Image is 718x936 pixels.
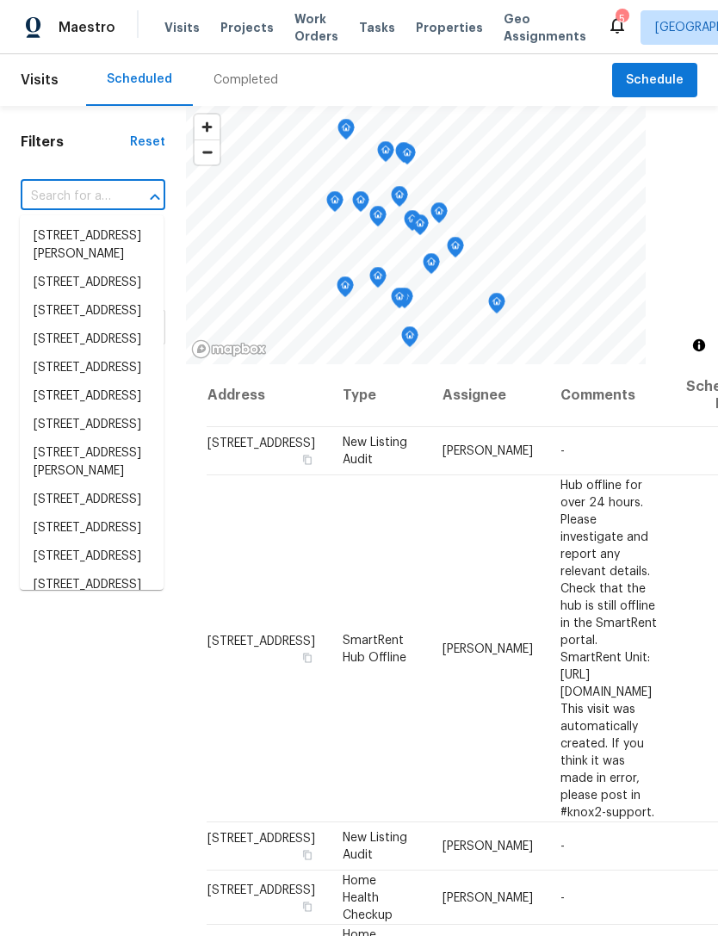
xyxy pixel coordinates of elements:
div: Map marker [404,210,421,237]
button: Copy Address [300,452,315,468]
span: [STREET_ADDRESS] [207,437,315,449]
button: Copy Address [300,847,315,863]
span: - [560,840,565,852]
li: [STREET_ADDRESS] [20,486,164,514]
button: Schedule [612,63,697,98]
div: Map marker [337,119,355,146]
div: Map marker [369,267,387,294]
li: [STREET_ADDRESS] [20,354,164,382]
div: Map marker [399,144,416,170]
span: Work Orders [294,10,338,45]
li: [STREET_ADDRESS] [20,514,164,542]
li: [STREET_ADDRESS][PERSON_NAME] [20,439,164,486]
th: Address [207,364,329,427]
li: [STREET_ADDRESS] [20,542,164,571]
span: Geo Assignments [504,10,586,45]
span: Home Health Checkup [343,874,393,921]
div: Map marker [391,288,408,314]
div: Map marker [488,293,505,319]
button: Close [143,185,167,209]
div: Map marker [369,206,387,232]
button: Copy Address [300,898,315,914]
span: Properties [416,19,483,36]
div: Map marker [377,141,394,168]
span: Maestro [59,19,115,36]
div: 5 [616,10,628,28]
span: [STREET_ADDRESS] [207,635,315,647]
li: [STREET_ADDRESS][PERSON_NAME] [20,571,164,617]
span: [STREET_ADDRESS] [207,833,315,845]
div: Scheduled [107,71,172,88]
th: Assignee [429,364,547,427]
span: Toggle attribution [694,336,704,355]
div: Map marker [352,191,369,218]
div: Map marker [401,326,418,353]
li: [STREET_ADDRESS] [20,382,164,411]
div: Map marker [395,142,412,169]
div: Map marker [430,202,448,229]
span: Visits [21,61,59,99]
span: - [560,445,565,457]
div: Map marker [337,276,354,303]
h1: Filters [21,133,130,151]
button: Zoom out [195,139,220,164]
button: Zoom in [195,115,220,139]
li: [STREET_ADDRESS] [20,269,164,297]
div: Map marker [423,253,440,280]
div: Map marker [412,214,429,241]
span: Projects [220,19,274,36]
span: [STREET_ADDRESS] [207,883,315,896]
span: Visits [164,19,200,36]
span: New Listing Audit [343,832,407,861]
th: Comments [547,364,672,427]
li: [STREET_ADDRESS] [20,411,164,439]
li: [STREET_ADDRESS] [20,325,164,354]
span: [PERSON_NAME] [443,642,533,654]
div: Map marker [447,237,464,263]
span: New Listing Audit [343,437,407,466]
span: [PERSON_NAME] [443,445,533,457]
span: Hub offline for over 24 hours. Please investigate and report any relevant details. Check that the... [560,479,657,818]
button: Copy Address [300,649,315,665]
div: Completed [214,71,278,89]
div: Map marker [391,186,408,213]
span: Tasks [359,22,395,34]
li: [STREET_ADDRESS][PERSON_NAME] [20,222,164,269]
a: Mapbox homepage [191,339,267,359]
span: Schedule [626,70,684,91]
button: Toggle attribution [689,335,709,356]
span: - [560,891,565,903]
span: SmartRent Hub Offline [343,634,406,663]
th: Type [329,364,429,427]
li: [STREET_ADDRESS] [20,297,164,325]
div: Map marker [326,191,344,218]
canvas: Map [186,106,646,364]
input: Search for an address... [21,183,117,210]
span: [PERSON_NAME] [443,840,533,852]
span: [PERSON_NAME] [443,891,533,903]
div: Reset [130,133,165,151]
